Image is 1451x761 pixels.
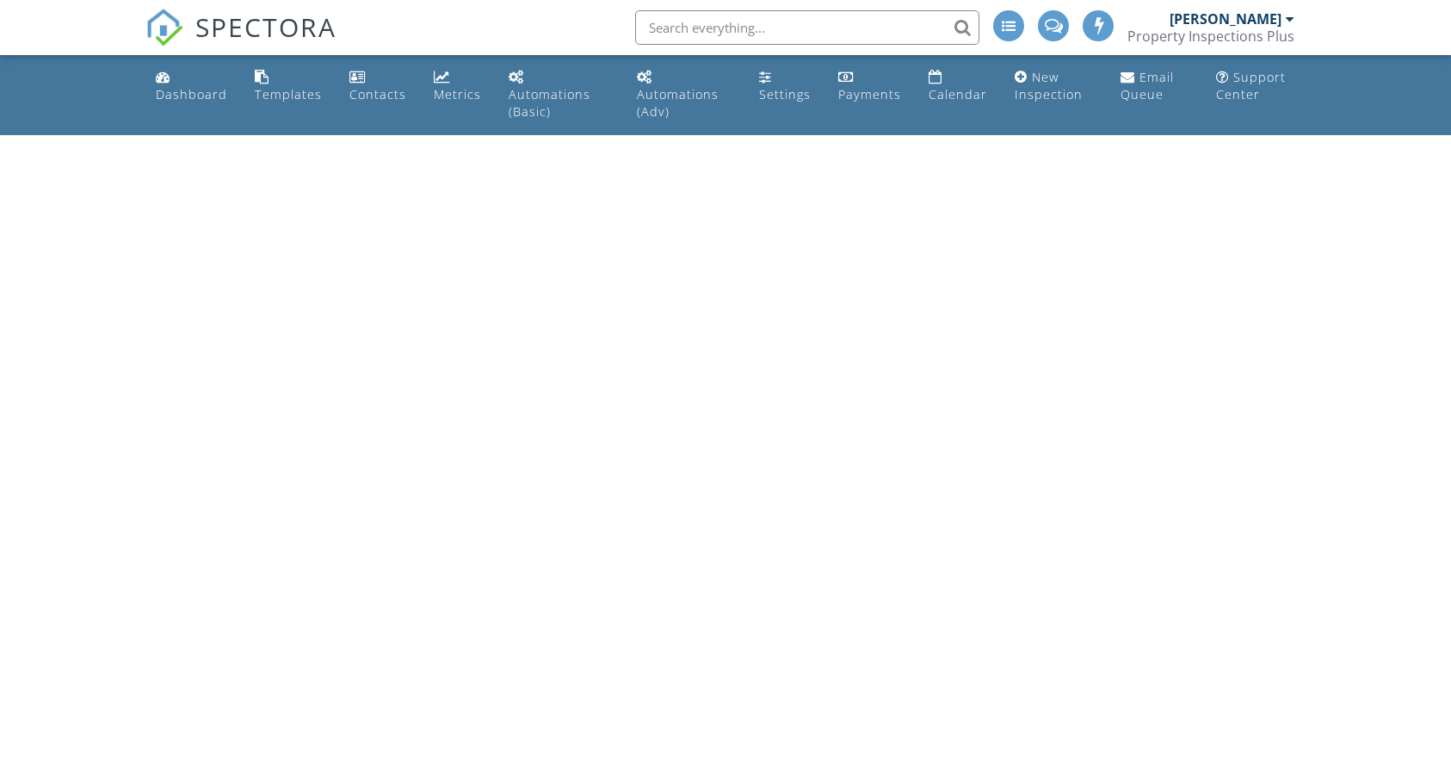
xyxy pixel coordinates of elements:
a: Dashboard [149,62,234,111]
img: The Best Home Inspection Software - Spectora [145,9,183,46]
div: Email Queue [1121,69,1174,102]
a: Contacts [343,62,413,111]
div: Property Inspections Plus [1127,28,1294,45]
div: New Inspection [1015,69,1083,102]
a: Calendar [922,62,994,111]
div: Automations (Basic) [509,86,590,120]
a: Payments [831,62,908,111]
div: Metrics [434,86,481,102]
div: Payments [838,86,901,102]
a: Email Queue [1114,62,1195,111]
div: Settings [759,86,811,102]
div: Dashboard [156,86,227,102]
div: Calendar [929,86,987,102]
input: Search everything... [635,10,979,45]
a: Automations (Basic) [502,62,617,128]
div: Contacts [349,86,406,102]
a: Templates [248,62,329,111]
a: Automations (Advanced) [630,62,738,128]
a: Metrics [427,62,488,111]
a: SPECTORA [145,23,337,59]
div: [PERSON_NAME] [1170,10,1281,28]
div: Support Center [1216,69,1286,102]
a: Settings [752,62,818,111]
a: New Inspection [1008,62,1100,111]
a: Support Center [1209,62,1303,111]
div: Templates [255,86,322,102]
div: Automations (Adv) [637,86,719,120]
span: SPECTORA [195,9,337,45]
